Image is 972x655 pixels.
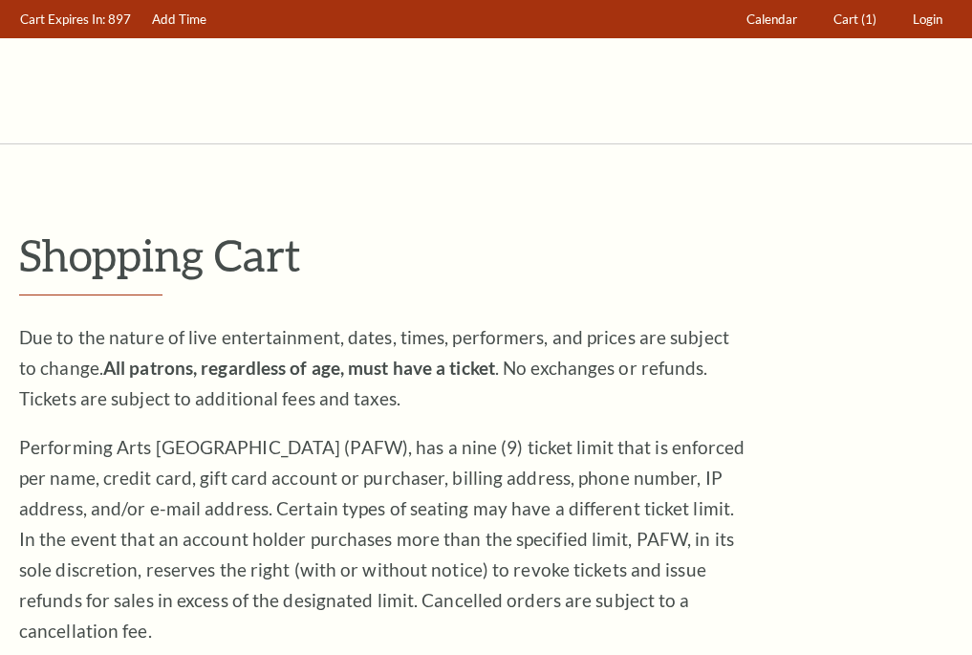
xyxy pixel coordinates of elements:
[103,357,495,379] strong: All patrons, regardless of age, must have a ticket
[738,1,807,38] a: Calendar
[19,432,745,646] p: Performing Arts [GEOGRAPHIC_DATA] (PAFW), has a nine (9) ticket limit that is enforced per name, ...
[746,11,797,27] span: Calendar
[108,11,131,27] span: 897
[20,11,105,27] span: Cart Expires In:
[19,230,953,279] p: Shopping Cart
[825,1,886,38] a: Cart (1)
[143,1,216,38] a: Add Time
[833,11,858,27] span: Cart
[19,326,729,409] span: Due to the nature of live entertainment, dates, times, performers, and prices are subject to chan...
[913,11,942,27] span: Login
[861,11,876,27] span: (1)
[904,1,952,38] a: Login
